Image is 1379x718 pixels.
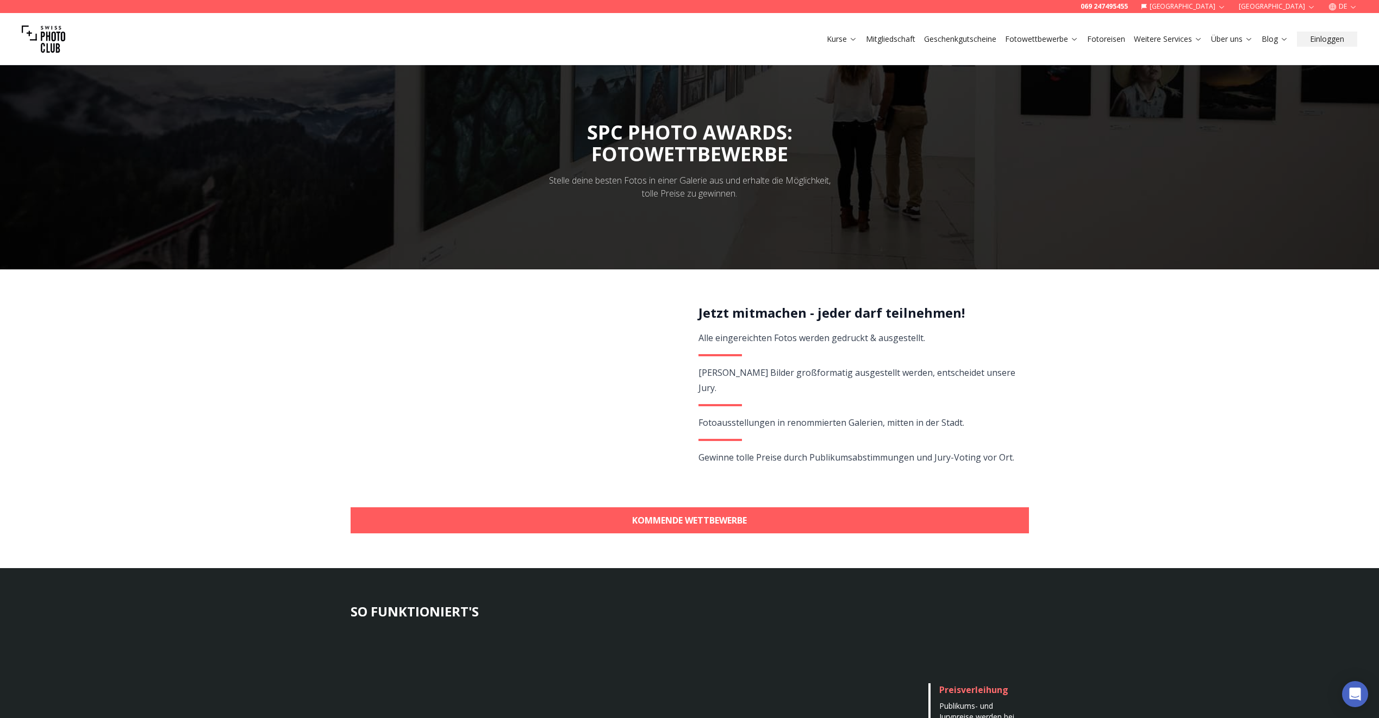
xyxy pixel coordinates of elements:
[1297,32,1357,47] button: Einloggen
[698,367,1015,394] span: [PERSON_NAME] Bilder großformatig ausgestellt werden, entscheidet unsere Jury.
[22,17,65,61] img: Swiss photo club
[1207,32,1257,47] button: Über uns
[1262,34,1288,45] a: Blog
[1005,34,1078,45] a: Fotowettbewerbe
[1257,32,1293,47] button: Blog
[1130,32,1207,47] button: Weitere Services
[924,34,996,45] a: Geschenkgutscheine
[698,332,925,344] span: Alle eingereichten Fotos werden gedruckt & ausgestellt.
[1087,34,1125,45] a: Fotoreisen
[1211,34,1253,45] a: Über uns
[920,32,1001,47] button: Geschenkgutscheine
[1083,32,1130,47] button: Fotoreisen
[1081,2,1128,11] a: 069 247495455
[1342,681,1368,707] div: Open Intercom Messenger
[698,304,1016,322] h2: Jetzt mitmachen - jeder darf teilnehmen!
[587,143,793,165] div: FOTOWETTBEWERBE
[587,119,793,165] span: SPC PHOTO AWARDS:
[822,32,862,47] button: Kurse
[939,684,1008,696] span: Preisverleihung
[1134,34,1202,45] a: Weitere Services
[351,507,1029,533] a: KOMMENDE WETTBEWERBE
[351,603,1029,620] h3: SO FUNKTIONIERT'S
[866,34,915,45] a: Mitgliedschaft
[1001,32,1083,47] button: Fotowettbewerbe
[862,32,920,47] button: Mitgliedschaft
[827,34,857,45] a: Kurse
[698,417,964,429] span: Fotoausstellungen in renommierten Galerien, mitten in der Stadt.
[698,451,1014,463] span: Gewinne tolle Preise durch Publikumsabstimmungen und Jury-Voting vor Ort.
[542,174,838,200] div: Stelle deine besten Fotos in einer Galerie aus und erhalte die Möglichkeit, tolle Preise zu gewin...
